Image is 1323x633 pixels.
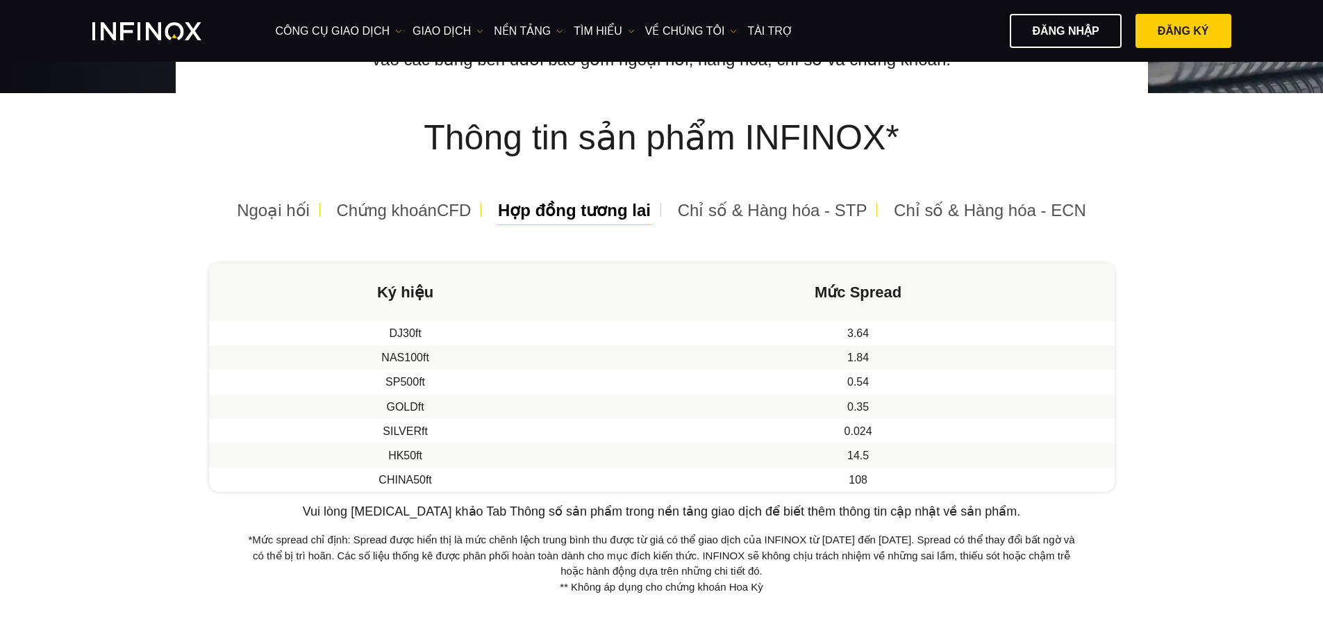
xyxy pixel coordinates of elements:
[498,201,651,220] span: Hợp đồng tương lai
[209,443,602,468] td: HK50ft
[209,83,1115,192] h3: Thông tin sản phẩm INFINOX*
[242,532,1081,579] p: *Mức spread chỉ định: Spread được hiển thị là mức chênh lệch trung bình thu được từ giá có thể gi...
[209,263,602,321] th: Ký hiệu
[209,419,602,443] td: SILVERft
[1010,14,1121,48] a: Đăng nhập
[602,263,1115,321] th: Mức Spread
[602,468,1115,492] td: 108
[602,321,1115,345] td: 3.64
[602,345,1115,370] td: 1.84
[209,321,602,345] td: DJ30ft
[209,395,602,419] td: GOLDft
[92,22,234,40] a: INFINOX Logo
[602,370,1115,394] td: 0.54
[242,579,1081,595] p: ** Không áp dụng cho chứng khoán Hoa Kỳ
[209,468,602,492] td: CHINA50ft
[645,23,738,40] a: VỀ CHÚNG TÔI
[602,443,1115,468] td: 14.5
[494,23,563,40] a: NỀN TẢNG
[747,23,792,40] a: Tài trợ
[602,419,1115,443] td: 0.024
[602,395,1115,419] td: 0.35
[209,370,602,394] td: SP500ft
[337,201,472,220] span: Chứng khoánCFD
[574,23,635,40] a: Tìm hiểu
[678,201,867,220] span: Chỉ số & Hàng hóa - STP
[242,502,1081,521] p: Vui lòng [MEDICAL_DATA] khảo Tab Thông số sản phẩm trong nền tảng giao dịch để biết thêm thông ti...
[209,345,602,370] td: NAS100ft
[894,201,1086,220] span: Chỉ số & Hàng hóa - ECN
[237,201,310,220] span: Ngoại hối
[1135,14,1231,48] a: Đăng ký
[413,23,483,40] a: GIAO DỊCH
[276,23,403,40] a: công cụ giao dịch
